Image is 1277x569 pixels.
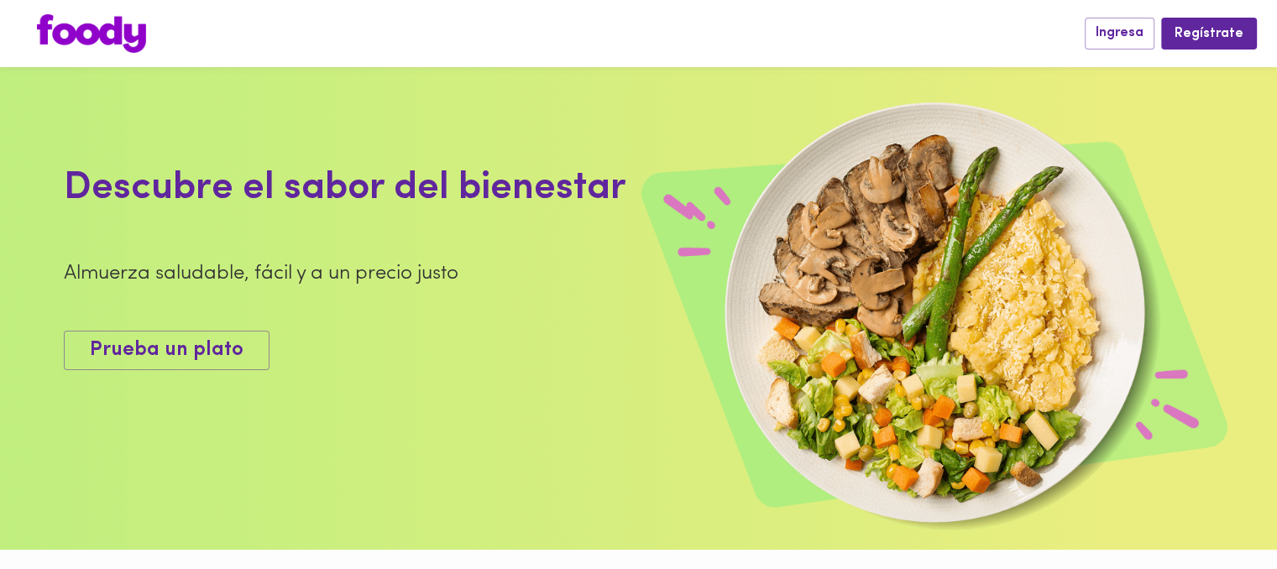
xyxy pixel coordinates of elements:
div: Almuerza saludable, fácil y a un precio justo [64,259,830,288]
span: Ingresa [1096,25,1144,41]
button: Ingresa [1085,18,1154,49]
img: logo.png [37,14,146,53]
span: Prueba un plato [90,338,243,363]
span: Regístrate [1175,26,1243,42]
button: Prueba un plato [64,331,270,370]
div: Descubre el sabor del bienestar [64,161,830,217]
button: Regístrate [1161,18,1257,49]
iframe: Messagebird Livechat Widget [1180,472,1260,552]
